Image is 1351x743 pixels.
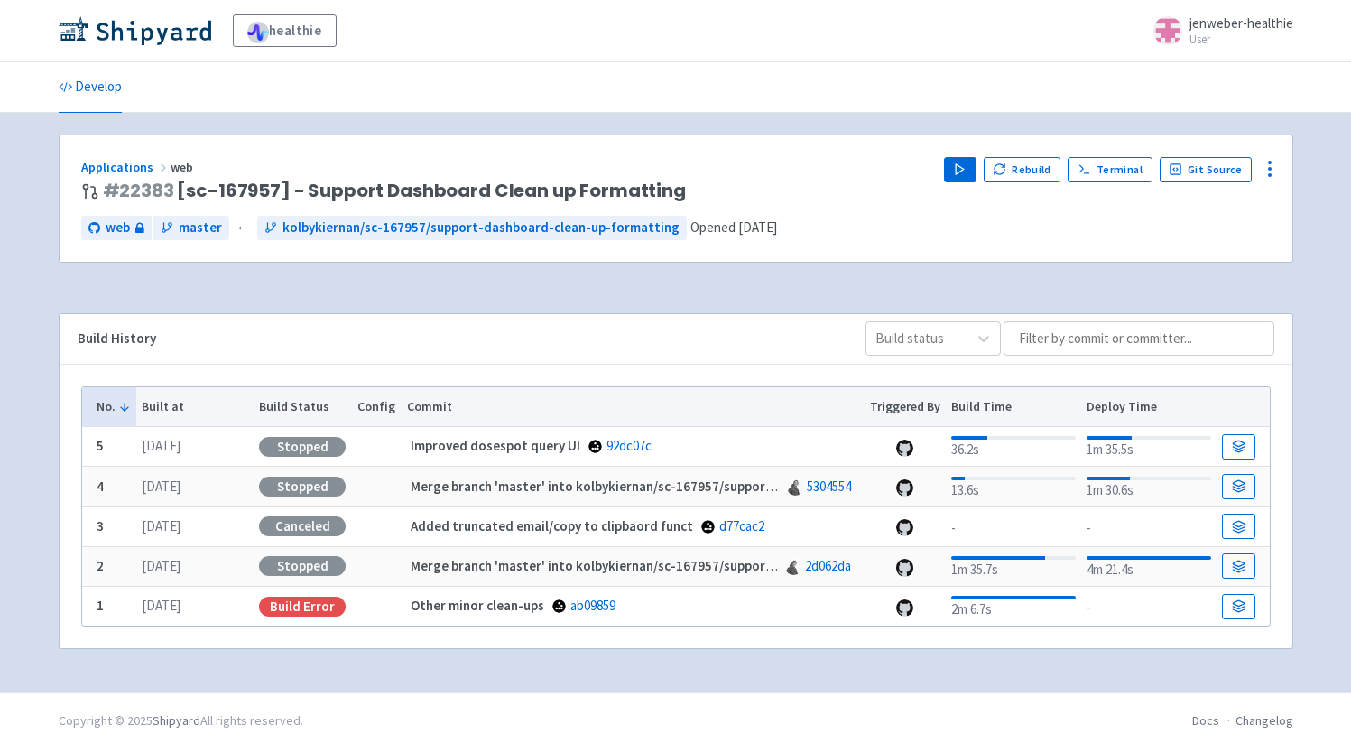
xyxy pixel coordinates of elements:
a: 92dc07c [606,437,652,454]
time: [DATE] [738,218,777,236]
strong: Improved dosespot query UI [411,437,580,454]
div: - [951,515,1075,539]
strong: Merge branch 'master' into kolbykiernan/sc-167957/support-dashboard-clean-up-formatting [411,557,973,574]
div: Build Error [259,597,346,617]
a: Build Details [1222,514,1254,539]
button: No. [97,397,131,416]
a: Build Details [1222,474,1254,499]
small: User [1189,33,1293,45]
a: #22383 [103,178,174,203]
span: web [171,159,196,175]
input: Filter by commit or committer... [1004,321,1274,356]
span: kolbykiernan/sc-167957/support-dashboard-clean-up-formatting [282,218,680,238]
a: jenweber-healthie User [1143,16,1293,45]
div: 2m 6.7s [951,592,1075,620]
a: Build Details [1222,434,1254,460]
th: Built at [136,387,254,427]
th: Config [352,387,402,427]
div: - [1087,594,1210,618]
th: Deploy Time [1081,387,1217,427]
div: Stopped [259,556,346,576]
div: 1m 35.7s [951,553,1075,580]
b: 4 [97,478,104,495]
a: Build Details [1222,553,1254,579]
span: [sc-167957] - Support Dashboard Clean up Formatting [103,181,686,201]
button: Rebuild [984,157,1061,182]
a: d77cac2 [719,517,764,534]
span: master [179,218,222,238]
b: 3 [97,517,104,534]
th: Build Time [946,387,1081,427]
time: [DATE] [142,557,180,574]
img: Shipyard logo [59,16,211,45]
a: 5304554 [807,478,851,495]
span: ← [236,218,250,238]
a: master [153,216,229,240]
span: jenweber-healthie [1189,14,1293,32]
a: web [81,216,152,240]
div: 1m 35.5s [1087,432,1210,460]
th: Build Status [254,387,352,427]
div: 1m 30.6s [1087,473,1210,501]
a: Git Source [1160,157,1253,182]
button: Play [944,157,976,182]
th: Triggered By [864,387,946,427]
span: Opened [690,218,777,236]
strong: Added truncated email/copy to clipbaord funct [411,517,693,534]
b: 5 [97,437,104,454]
div: - [1087,515,1210,539]
time: [DATE] [142,597,180,614]
span: web [106,218,130,238]
time: [DATE] [142,517,180,534]
a: Changelog [1235,712,1293,729]
strong: Merge branch 'master' into kolbykiernan/sc-167957/support-dashboard-clean-up-formatting [411,478,973,495]
a: Docs [1192,712,1219,729]
div: 36.2s [951,432,1075,460]
a: Terminal [1068,157,1152,182]
div: Copyright © 2025 All rights reserved. [59,711,303,730]
b: 1 [97,597,104,614]
div: Stopped [259,477,346,497]
div: 13.6s [951,473,1075,501]
b: 2 [97,557,104,574]
div: 4m 21.4s [1087,553,1210,580]
div: Stopped [259,437,346,457]
a: 2d062da [805,557,851,574]
time: [DATE] [142,478,180,495]
a: Build Details [1222,594,1254,619]
th: Commit [401,387,864,427]
a: Applications [81,159,171,175]
a: ab09859 [570,597,615,614]
a: healthie [233,14,337,47]
a: Shipyard [153,712,200,729]
a: kolbykiernan/sc-167957/support-dashboard-clean-up-formatting [257,216,687,240]
div: Build History [78,329,837,349]
div: Canceled [259,516,346,536]
a: Develop [59,62,122,113]
strong: Other minor clean-ups [411,597,544,614]
time: [DATE] [142,437,180,454]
